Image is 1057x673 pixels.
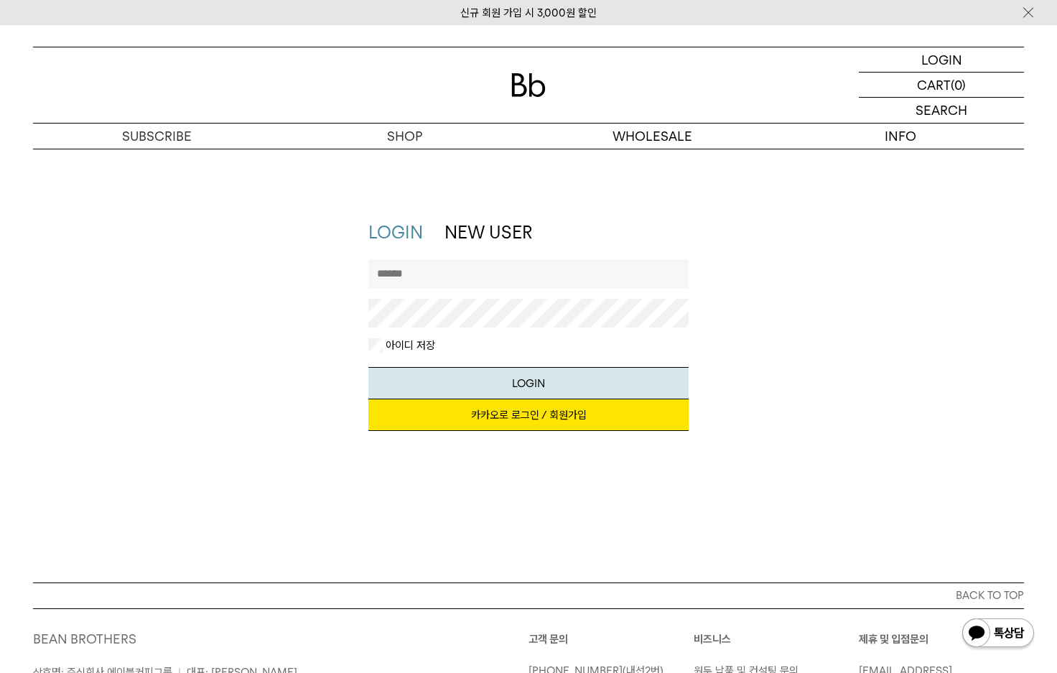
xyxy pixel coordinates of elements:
a: CART (0) [859,73,1024,98]
label: 아이디 저장 [383,338,435,353]
a: BEAN BROTHERS [33,631,136,646]
p: LOGIN [921,47,962,72]
a: 신규 회원 가입 시 3,000원 할인 [460,6,597,19]
img: 카카오톡 채널 1:1 채팅 버튼 [961,617,1035,651]
a: 카카오로 로그인 / 회원가입 [368,399,689,431]
p: 제휴 및 입점문의 [859,631,1024,648]
p: WHOLESALE [528,124,776,149]
a: SHOP [281,124,528,149]
img: 로고 [511,73,546,97]
p: (0) [951,73,966,97]
button: LOGIN [368,367,689,399]
button: BACK TO TOP [33,583,1024,608]
p: 고객 문의 [528,631,694,648]
a: SUBSCRIBE [33,124,281,149]
p: 비즈니스 [694,631,859,648]
p: INFO [776,124,1024,149]
a: NEW USER [444,222,532,243]
a: LOGIN [859,47,1024,73]
p: CART [917,73,951,97]
a: LOGIN [368,222,423,243]
p: SEARCH [916,98,967,123]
